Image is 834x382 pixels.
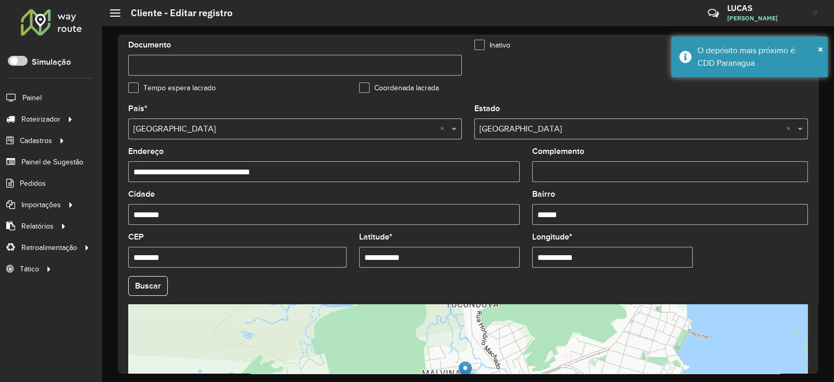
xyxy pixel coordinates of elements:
[21,242,77,253] span: Retroalimentação
[697,44,820,69] div: O depósito mais próximo é: CDD Paranagua
[702,2,725,25] a: Contato Rápido
[818,43,823,55] span: ×
[818,41,823,57] button: Close
[128,145,164,158] label: Endereço
[128,102,148,115] label: País
[128,39,171,51] label: Documento
[128,82,216,93] label: Tempo espera lacrado
[359,82,439,93] label: Coordenada lacrada
[128,276,168,296] button: Buscar
[21,199,61,210] span: Importações
[21,221,54,232] span: Relatórios
[22,92,42,103] span: Painel
[532,145,584,158] label: Complemento
[128,188,155,200] label: Cidade
[532,231,572,243] label: Longitude
[727,14,805,23] span: [PERSON_NAME]
[474,102,500,115] label: Estado
[359,231,393,243] label: Latitude
[120,7,232,19] h2: Cliente - Editar registro
[786,123,795,135] span: Clear all
[474,40,510,51] label: Inativo
[532,188,555,200] label: Bairro
[20,264,39,274] span: Tático
[21,114,60,125] span: Roteirizador
[727,3,805,13] h3: LUCAS
[128,231,144,243] label: CEP
[20,178,46,189] span: Pedidos
[440,123,449,135] span: Clear all
[32,56,71,68] label: Simulação
[20,135,52,146] span: Cadastros
[21,157,83,168] span: Painel de Sugestão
